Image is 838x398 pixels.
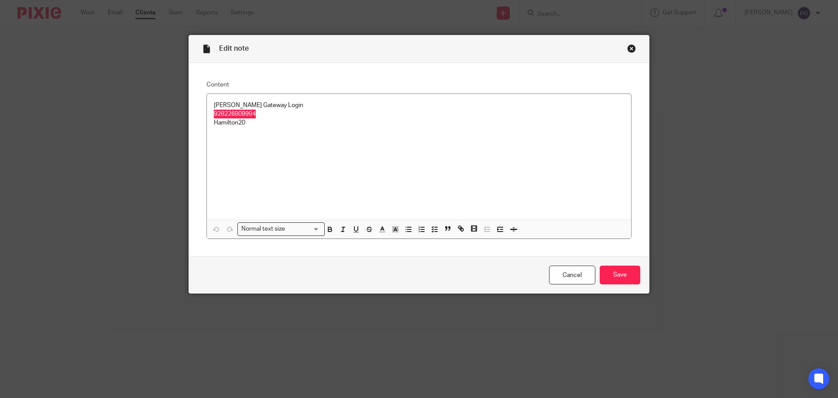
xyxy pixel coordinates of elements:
input: Save [600,266,640,284]
a: Cancel [549,266,595,284]
span: Edit note [219,45,249,52]
p: [PERSON_NAME] Gateway Login [214,101,624,110]
p: 928226909994 [214,110,624,118]
div: Close this dialog window [627,44,636,53]
input: Search for option [288,225,319,234]
div: Search for option [237,222,325,236]
span: Normal text size [240,225,287,234]
p: Hamilton20 [214,118,624,127]
label: Content [206,80,632,89]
